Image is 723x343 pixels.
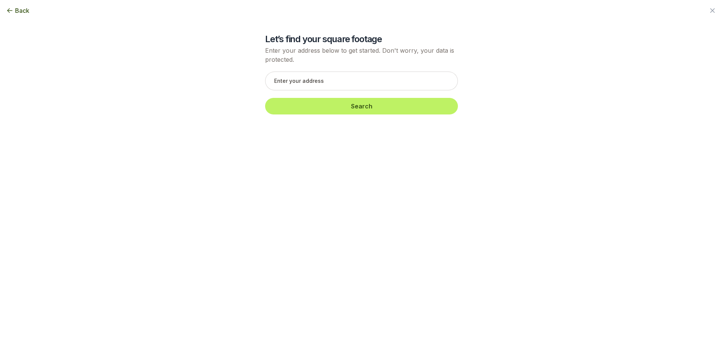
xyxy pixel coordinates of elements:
input: Enter your address [265,72,458,90]
button: Search [265,98,458,114]
h2: Let’s find your square footage [265,33,458,45]
p: Enter your address below to get started. Don't worry, your data is protected. [265,46,458,64]
span: Back [15,6,29,15]
button: Back [6,6,29,15]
